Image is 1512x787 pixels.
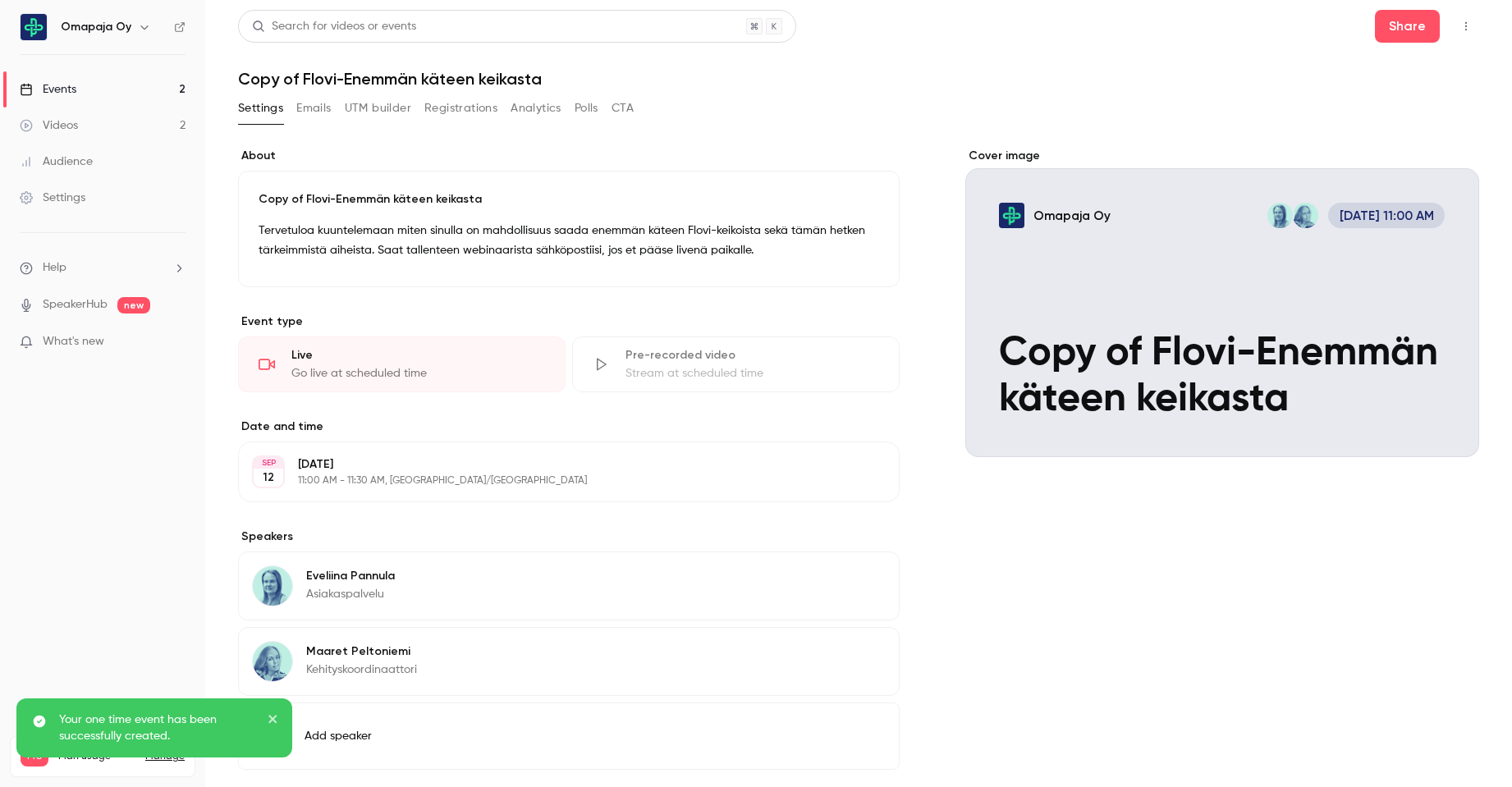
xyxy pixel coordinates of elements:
[306,643,417,660] p: Maaret Peltoniemi
[291,365,545,382] div: Go live at scheduled time
[298,456,813,473] p: [DATE]
[20,190,85,206] div: Settings
[238,702,900,770] button: Add speaker
[575,95,598,121] button: Polls
[612,95,634,121] button: CTA
[238,95,283,121] button: Settings
[117,297,150,313] span: new
[298,474,813,487] p: 11:00 AM - 11:30 AM, [GEOGRAPHIC_DATA]/[GEOGRAPHIC_DATA]
[253,566,292,606] img: Eveliina Pannula
[572,336,900,392] div: Pre-recorded videoStream at scheduled time
[253,642,292,681] img: Maaret Peltoniemi
[625,347,879,364] div: Pre-recorded video
[305,728,372,744] span: Add speaker
[20,117,78,134] div: Videos
[21,14,47,40] img: Omapaja Oy
[238,336,566,392] div: LiveGo live at scheduled time
[625,365,879,382] div: Stream at scheduled time
[20,81,76,98] div: Events
[263,469,274,486] p: 12
[259,191,879,208] p: Copy of Flovi-Enemmän käteen keikasta
[238,528,900,545] label: Speakers
[238,148,900,164] label: About
[511,95,561,121] button: Analytics
[20,153,93,170] div: Audience
[61,19,131,35] h6: Omapaja Oy
[268,712,279,731] button: close
[424,95,497,121] button: Registrations
[238,69,1479,89] h1: Copy of Flovi-Enemmän käteen keikasta
[43,333,104,350] span: What's new
[166,335,186,350] iframe: Noticeable Trigger
[259,221,879,260] p: Tervetuloa kuuntelemaan miten sinulla on mahdollisuus saada enemmän käteen Flovi-keikoista sekä t...
[306,568,395,584] p: Eveliina Pannula
[238,551,900,620] div: Eveliina PannulaEveliina PannulaAsiakaspalvelu
[306,586,395,602] p: Asiakaspalvelu
[291,347,545,364] div: Live
[254,457,283,469] div: SEP
[238,627,900,696] div: Maaret PeltoniemiMaaret PeltoniemiKehityskoordinaattori
[20,259,186,277] li: help-dropdown-opener
[1375,10,1440,43] button: Share
[238,419,900,435] label: Date and time
[59,712,256,744] p: Your one time event has been successfully created.
[345,95,411,121] button: UTM builder
[43,296,108,313] a: SpeakerHub
[238,313,900,330] p: Event type
[296,95,331,121] button: Emails
[965,148,1480,457] section: Cover image
[252,18,416,35] div: Search for videos or events
[306,661,417,678] p: Kehityskoordinaattori
[43,259,66,277] span: Help
[965,148,1480,164] label: Cover image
